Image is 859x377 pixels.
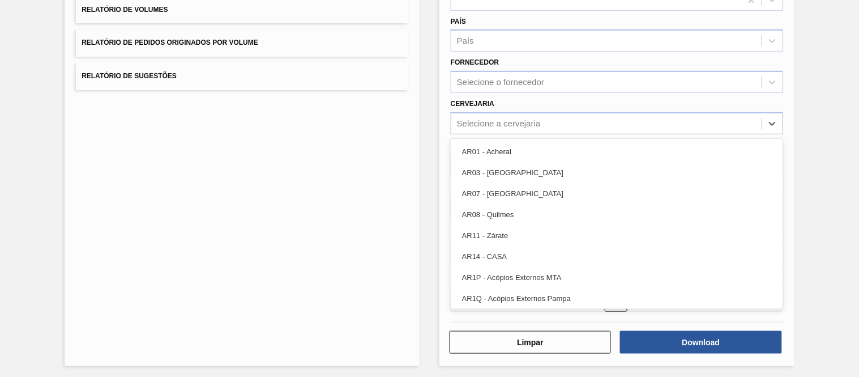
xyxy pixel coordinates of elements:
[451,246,783,267] div: AR14 - CASA
[451,204,783,225] div: AR08 - Quilmes
[457,118,541,128] div: Selecione a cervejaria
[82,72,177,80] span: Relatório de Sugestões
[82,6,168,14] span: Relatório de Volumes
[451,141,783,162] div: AR01 - Acheral
[451,288,783,309] div: AR1Q - Acópios Externos Pampa
[451,58,499,66] label: Fornecedor
[451,183,783,204] div: AR07 - [GEOGRAPHIC_DATA]
[451,162,783,183] div: AR03 - [GEOGRAPHIC_DATA]
[76,62,408,90] button: Relatório de Sugestões
[451,100,494,108] label: Cervejaria
[620,331,781,354] button: Download
[82,39,258,46] span: Relatório de Pedidos Originados por Volume
[451,225,783,246] div: AR11 - Zárate
[451,267,783,288] div: AR1P - Acópios Externos MTA
[457,78,544,87] div: Selecione o fornecedor
[76,29,408,57] button: Relatório de Pedidos Originados por Volume
[451,18,466,26] label: País
[450,331,611,354] button: Limpar
[457,36,474,46] div: País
